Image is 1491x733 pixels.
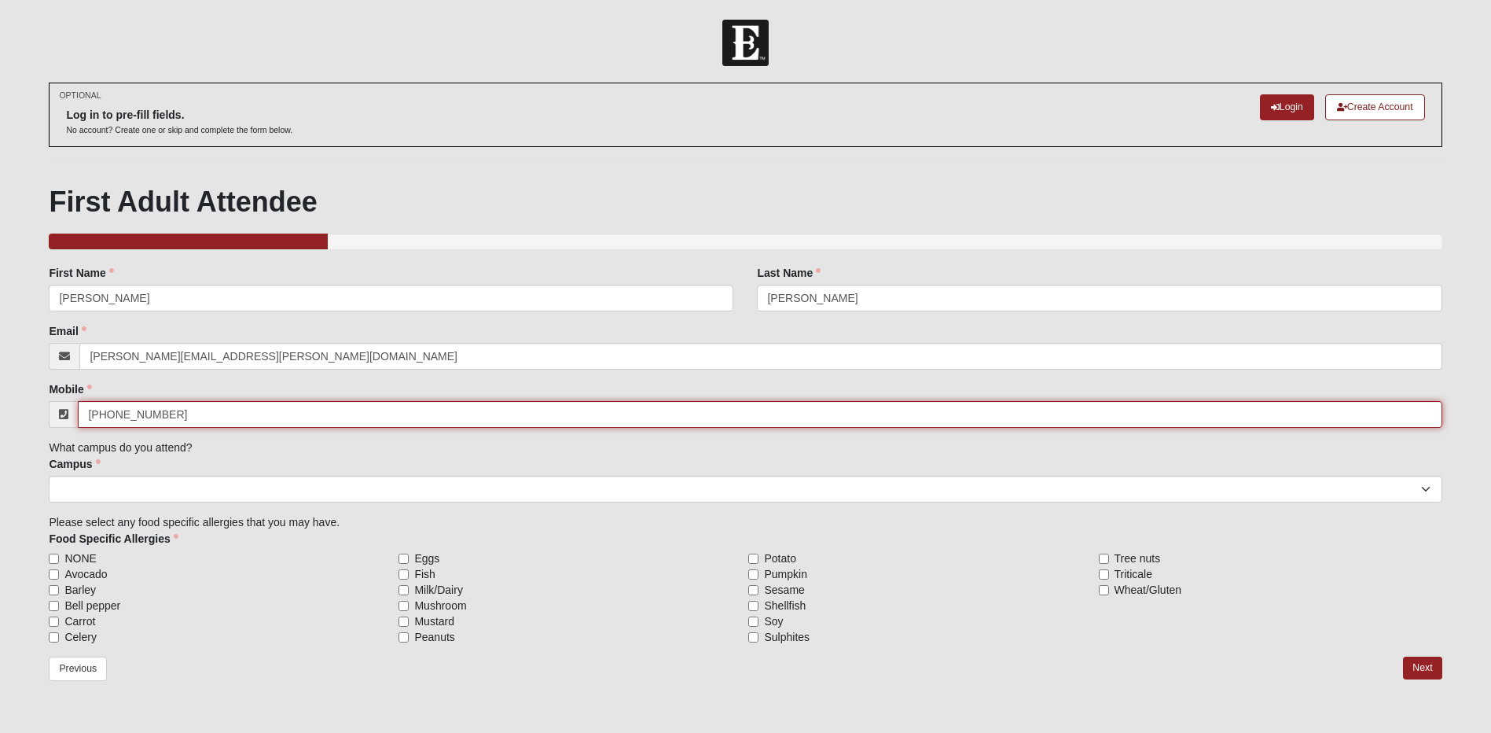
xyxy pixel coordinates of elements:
input: Barley [49,585,59,595]
input: Shellfish [748,601,758,611]
a: Next [1403,657,1441,680]
span: Mustard [414,613,454,629]
label: Campus [49,456,100,472]
input: Potato [748,554,758,564]
label: Mobile [49,381,91,397]
input: Bell pepper [49,601,59,611]
div: What campus do you attend? Please select any food specific allergies that you may have. [49,265,1441,645]
input: Tree nuts [1099,554,1109,564]
input: Mustard [398,617,409,627]
span: Milk/Dairy [414,582,462,598]
span: Sulphites [764,629,810,645]
span: NONE [64,551,96,566]
input: Triticale [1099,569,1109,580]
small: OPTIONAL [59,90,101,101]
input: Milk/Dairy [398,585,409,595]
label: Food Specific Allergies [49,531,178,547]
input: Sulphites [748,632,758,643]
span: Triticale [1115,566,1153,582]
input: Eggs [398,554,409,564]
a: Login [1260,94,1314,120]
span: Pumpkin [764,566,806,582]
label: First Name [49,265,113,281]
span: Shellfish [764,598,806,613]
input: Celery [49,632,59,643]
span: Sesame [764,582,804,598]
input: Wheat/Gluten [1099,585,1109,595]
span: Eggs [414,551,439,566]
h6: Log in to pre-fill fields. [66,109,292,122]
img: Church of Eleven22 Logo [722,20,769,66]
span: Fish [414,566,435,582]
label: Email [49,323,86,339]
input: Fish [398,569,409,580]
span: Wheat/Gluten [1115,582,1182,598]
input: Carrot [49,617,59,627]
span: Tree nuts [1115,551,1161,566]
span: Celery [64,629,96,645]
span: Mushroom [414,598,466,613]
span: Peanuts [414,629,454,645]
a: Previous [49,657,107,681]
span: Avocado [64,566,107,582]
input: Peanuts [398,632,409,643]
input: Avocado [49,569,59,580]
span: Bell pepper [64,598,120,613]
a: Create Account [1325,94,1425,120]
label: Last Name [757,265,821,281]
input: Soy [748,617,758,627]
h1: First Adult Attendee [49,185,1441,219]
span: Soy [764,613,783,629]
p: No account? Create one or skip and complete the form below. [66,124,292,136]
input: NONE [49,554,59,564]
input: Mushroom [398,601,409,611]
span: Potato [764,551,795,566]
input: Sesame [748,585,758,595]
span: Barley [64,582,96,598]
input: Pumpkin [748,569,758,580]
span: Carrot [64,613,95,629]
